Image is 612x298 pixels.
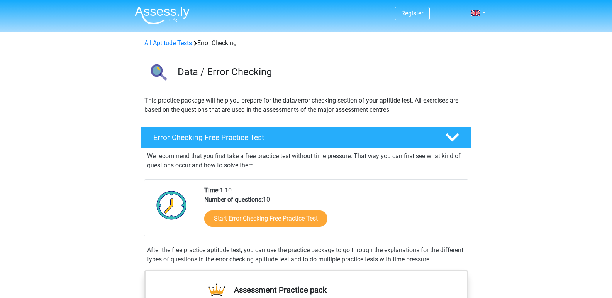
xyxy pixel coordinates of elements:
[204,196,263,203] b: Number of questions:
[141,57,174,90] img: error checking
[198,186,468,236] div: 1:10 10
[204,210,327,227] a: Start Error Checking Free Practice Test
[138,127,475,148] a: Error Checking Free Practice Test
[204,187,220,194] b: Time:
[147,152,465,170] p: We recommend that you first take a free practice test without time pressure. That way you can fir...
[135,6,190,24] img: Assessly
[141,39,471,48] div: Error Checking
[144,96,468,114] p: This practice package will help you prepare for the data/error checking section of your aptitide ...
[153,133,433,142] h4: Error Checking Free Practice Test
[152,186,191,224] img: Clock
[401,10,423,17] a: Register
[144,246,468,264] div: After the free practice aptitude test, you can use the practice package to go through the explana...
[144,39,192,47] a: All Aptitude Tests
[178,66,465,78] h3: Data / Error Checking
